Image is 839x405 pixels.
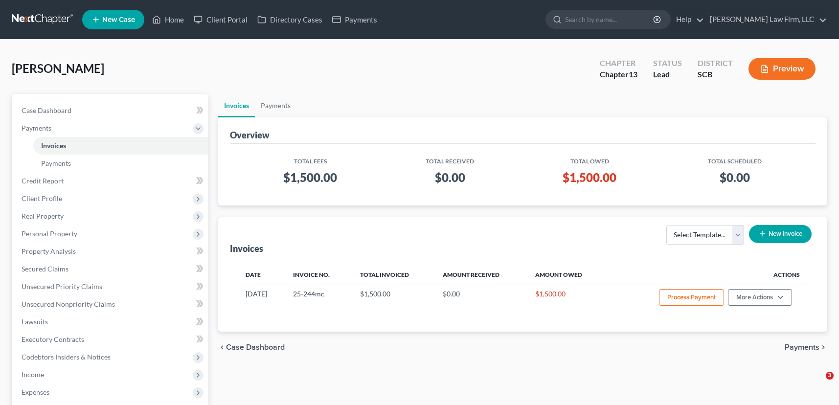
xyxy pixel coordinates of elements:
a: Payments [33,155,208,172]
td: $0.00 [435,285,527,312]
th: Date [238,265,285,285]
th: Actions [608,265,808,285]
h3: $0.00 [391,170,509,185]
span: Unsecured Nonpriority Claims [22,300,115,308]
td: $1,500.00 [527,285,608,312]
th: Amount Received [435,265,527,285]
a: Directory Cases [252,11,327,28]
th: Total Fees [238,152,383,166]
span: Invoices [41,141,66,150]
td: [DATE] [238,285,285,312]
button: New Invoice [749,225,812,243]
span: Payments [41,159,71,167]
a: Unsecured Nonpriority Claims [14,295,208,313]
span: 13 [629,69,637,79]
span: Unsecured Priority Claims [22,282,102,291]
th: Total Received [383,152,517,166]
button: Payments chevron_right [785,343,827,351]
th: Total Scheduled [662,152,808,166]
button: chevron_left Case Dashboard [218,343,285,351]
span: Client Profile [22,194,62,202]
a: Payments [327,11,382,28]
td: $1,500.00 [352,285,435,312]
a: Home [147,11,189,28]
button: Process Payment [659,289,724,306]
a: Property Analysis [14,243,208,260]
span: Case Dashboard [22,106,71,114]
a: Client Portal [189,11,252,28]
div: Lead [653,69,682,80]
span: Payments [785,343,819,351]
input: Search by name... [565,10,655,28]
a: Help [671,11,704,28]
h3: $1,500.00 [246,170,375,185]
div: SCB [698,69,733,80]
i: chevron_left [218,343,226,351]
span: Income [22,370,44,379]
a: Secured Claims [14,260,208,278]
span: Property Analysis [22,247,76,255]
a: Invoices [218,94,255,117]
th: Total Invoiced [352,265,435,285]
span: Personal Property [22,229,77,238]
span: Codebtors Insiders & Notices [22,353,111,361]
span: Payments [22,124,51,132]
a: Invoices [33,137,208,155]
button: More Actions [728,289,792,306]
th: Amount Owed [527,265,608,285]
span: Executory Contracts [22,335,84,343]
span: Case Dashboard [226,343,285,351]
div: Invoices [230,243,263,254]
th: Total Owed [517,152,662,166]
a: Lawsuits [14,313,208,331]
div: District [698,58,733,69]
h3: $0.00 [670,170,800,185]
span: Real Property [22,212,64,220]
span: Lawsuits [22,317,48,326]
a: [PERSON_NAME] Law Firm, LLC [705,11,827,28]
iframe: Intercom live chat [806,372,829,395]
button: Preview [748,58,816,80]
span: New Case [102,16,135,23]
div: Chapter [600,69,637,80]
div: Overview [230,129,270,141]
h3: $1,500.00 [525,170,655,185]
span: Secured Claims [22,265,68,273]
a: Credit Report [14,172,208,190]
th: Invoice No. [285,265,352,285]
span: [PERSON_NAME] [12,61,104,75]
i: chevron_right [819,343,827,351]
div: Chapter [600,58,637,69]
div: Status [653,58,682,69]
a: Unsecured Priority Claims [14,278,208,295]
span: 3 [826,372,834,380]
span: Credit Report [22,177,64,185]
a: Executory Contracts [14,331,208,348]
a: Case Dashboard [14,102,208,119]
a: Payments [255,94,296,117]
td: 25-244mc [285,285,352,312]
span: Expenses [22,388,49,396]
